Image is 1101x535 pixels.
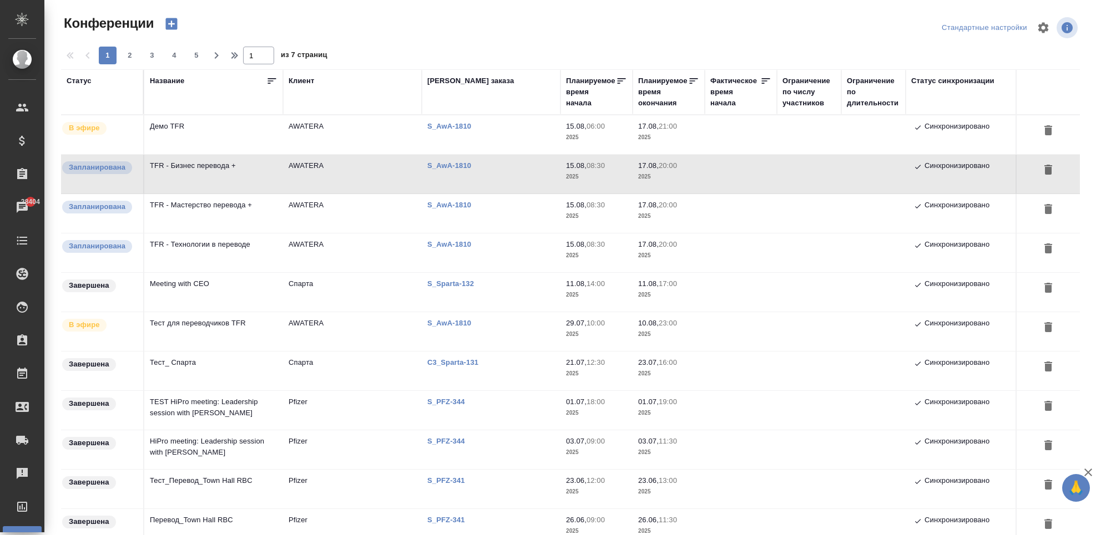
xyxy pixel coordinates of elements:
p: 10:00 [587,319,605,327]
td: TFR - Технологии в переводе [144,233,283,272]
span: Конференции [61,14,154,32]
p: 06:00 [587,122,605,130]
p: Синхронизировано [925,200,989,213]
a: S_AwA-1810 [427,161,479,170]
span: из 7 страниц [281,48,327,64]
p: Завершена [69,516,109,527]
p: Завершена [69,398,109,409]
div: Статус [67,75,92,86]
p: 17.08, [638,240,659,248]
p: 2025 [566,171,627,182]
button: 2 [121,47,139,64]
div: Планируемое время начала [566,75,616,109]
button: Удалить [1039,396,1058,417]
p: 2025 [638,211,699,222]
td: Тест_ Спарта [144,351,283,390]
button: Удалить [1039,514,1058,535]
p: 2025 [566,329,627,340]
div: Статус синхронизации [911,75,994,86]
p: 08:30 [587,161,605,170]
td: Pfizer [283,430,422,469]
a: S_PFZ-344 [427,437,473,445]
p: 18:00 [587,398,605,406]
p: 16:00 [659,358,677,366]
a: S_AwA-1810 [427,122,479,130]
p: 2025 [566,289,627,300]
p: 2025 [566,407,627,419]
button: Удалить [1039,278,1058,299]
span: 28404 [14,196,47,207]
span: 3 [143,50,161,61]
p: 11.08, [638,279,659,288]
p: 03.07, [638,437,659,445]
p: 08:30 [587,240,605,248]
p: 26.06, [566,516,587,524]
p: 17:00 [659,279,677,288]
p: 08:30 [587,201,605,209]
td: Pfizer [283,470,422,508]
p: 17.08, [638,122,659,130]
span: Настроить таблицу [1030,14,1057,41]
p: 12:30 [587,358,605,366]
p: Завершена [69,280,109,291]
td: AWATERA [283,194,422,233]
button: 5 [188,47,205,64]
div: [PERSON_NAME] заказа [427,75,514,86]
p: Завершена [69,477,109,488]
button: Удалить [1039,239,1058,259]
a: C3_Sparta-131 [427,358,487,366]
p: 10.08, [638,319,659,327]
button: 4 [165,47,183,64]
p: Завершена [69,437,109,449]
p: S_PFZ-341 [427,516,473,524]
p: 2025 [638,407,699,419]
p: Синхронизировано [925,396,989,410]
p: Синхронизировано [925,239,989,252]
p: 2025 [566,447,627,458]
td: Спарта [283,351,422,390]
p: 20:00 [659,161,677,170]
a: S_Sparta-132 [427,279,482,288]
p: S_AwA-1810 [427,201,479,209]
a: S_PFZ-341 [427,476,473,485]
p: 11:30 [659,437,677,445]
button: Удалить [1039,357,1058,378]
p: 2025 [638,329,699,340]
p: 19:00 [659,398,677,406]
p: 21.07, [566,358,587,366]
p: 2025 [566,486,627,497]
p: 2025 [638,250,699,261]
p: 17.08, [638,201,659,209]
p: 2025 [566,211,627,222]
div: Название [150,75,184,86]
button: Удалить [1039,318,1058,338]
button: Создать [158,14,185,33]
td: TFR - Бизнес перевода + [144,155,283,193]
p: Синхронизировано [925,318,989,331]
p: 12:00 [587,476,605,485]
td: Pfizer [283,391,422,430]
p: Синхронизировано [925,357,989,370]
td: Тест_Перевод_Town Hall RBC [144,470,283,508]
p: 01.07, [566,398,587,406]
button: Удалить [1039,436,1058,456]
a: S_AwA-1810 [427,319,479,327]
p: Запланирована [69,241,125,252]
p: 20:00 [659,240,677,248]
span: 4 [165,50,183,61]
p: 09:00 [587,516,605,524]
p: 15.08, [566,201,587,209]
td: HiPro meeting: Leadership session with [PERSON_NAME] [144,430,283,469]
div: split button [939,19,1030,37]
div: Фактическое время начала [710,75,760,109]
button: Удалить [1039,160,1058,181]
p: Синхронизировано [925,160,989,174]
p: 03.07, [566,437,587,445]
p: 14:00 [587,279,605,288]
p: 01.07, [638,398,659,406]
p: Синхронизировано [925,514,989,528]
button: Удалить [1039,121,1058,141]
